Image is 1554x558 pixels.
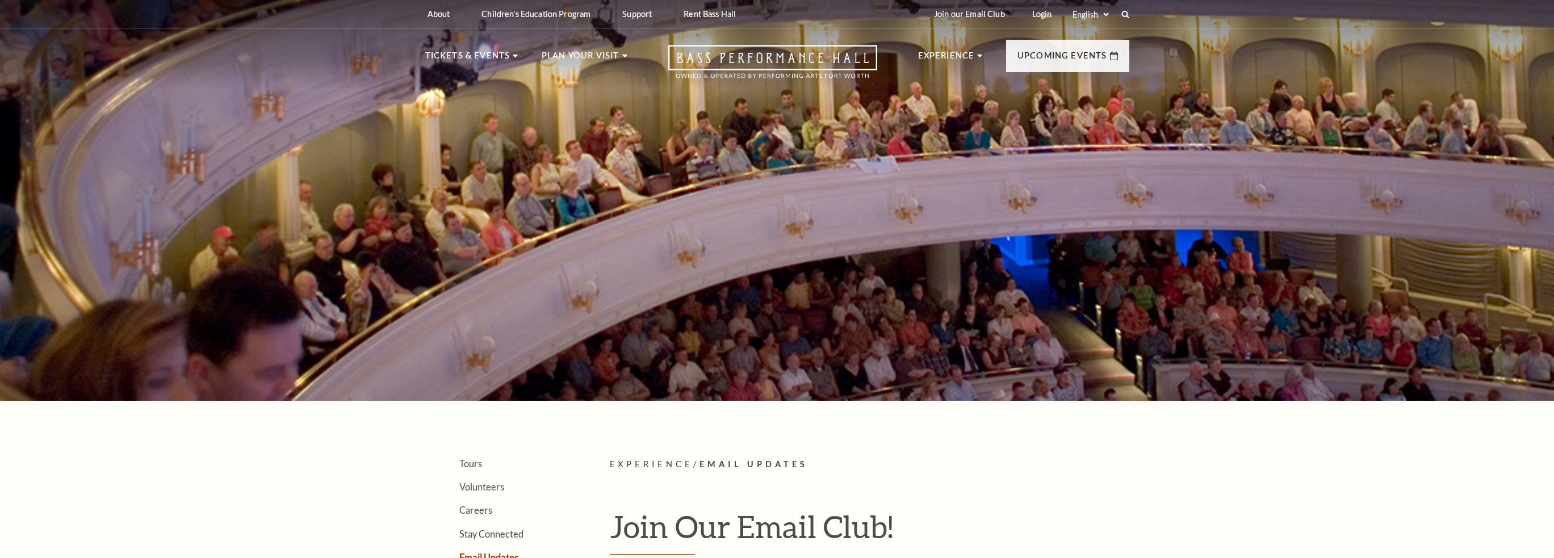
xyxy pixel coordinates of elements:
[425,49,510,69] p: Tickets & Events
[610,508,1129,555] h1: Join Our Email Club!
[1070,9,1111,20] select: Select:
[459,505,492,515] a: Careers
[684,9,736,19] p: Rent Bass Hall
[459,528,523,539] a: Stay Connected
[610,459,694,469] span: Experience
[459,481,504,492] a: Volunteers
[1017,49,1107,69] p: Upcoming Events
[918,49,975,69] p: Experience
[622,9,652,19] p: Support
[699,459,808,469] span: Email Updates
[428,9,450,19] p: About
[542,49,619,69] p: Plan Your Visit
[459,458,482,469] a: Tours
[481,9,590,19] p: Children's Education Program
[610,458,1129,472] p: /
